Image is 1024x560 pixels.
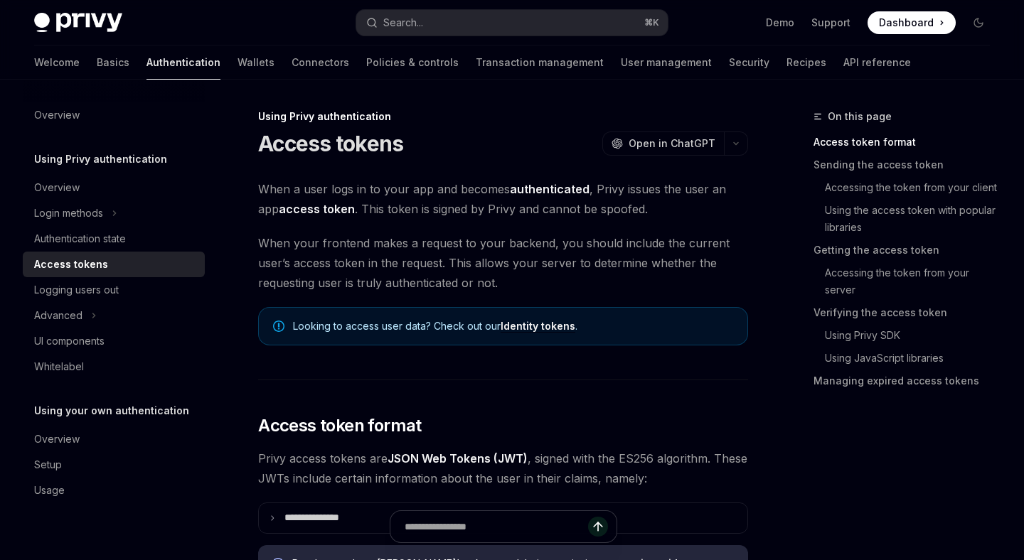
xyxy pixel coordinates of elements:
div: Usage [34,482,65,499]
div: Logging users out [34,281,119,298]
a: Using the access token with popular libraries [814,199,1001,239]
button: Send message [588,517,608,537]
a: Accessing the token from your server [814,262,1001,301]
div: Overview [34,179,80,196]
span: On this page [828,108,892,125]
span: ⌘ K [644,17,659,28]
a: Policies & controls [366,45,459,80]
a: Overview [23,102,205,128]
a: Access tokens [23,252,205,277]
div: Login methods [34,205,103,222]
a: Setup [23,452,205,478]
div: Using Privy authentication [258,109,748,124]
a: Logging users out [23,277,205,303]
a: Demo [766,16,794,30]
a: Whitelabel [23,354,205,379]
a: Connectors [292,45,349,80]
h5: Using Privy authentication [34,151,167,168]
span: When your frontend makes a request to your backend, you should include the current user’s access ... [258,233,748,293]
strong: authenticated [510,182,590,196]
img: dark logo [34,13,122,33]
a: Verifying the access token [814,301,1001,324]
a: API reference [843,45,911,80]
a: Sending the access token [814,154,1001,176]
div: UI components [34,333,105,350]
a: Authentication [146,45,220,80]
input: Ask a question... [405,511,588,542]
a: Overview [23,426,205,452]
h1: Access tokens [258,131,403,156]
a: Welcome [34,45,80,80]
div: Setup [34,456,62,473]
a: Recipes [786,45,826,80]
div: Access tokens [34,256,108,273]
button: Toggle Advanced section [23,303,205,328]
svg: Note [273,321,284,332]
a: UI components [23,328,205,354]
span: Looking to access user data? Check out our . [293,319,733,333]
a: Accessing the token from your client [814,176,1001,199]
a: User management [621,45,712,80]
span: Dashboard [879,16,934,30]
div: Overview [34,107,80,124]
a: Transaction management [476,45,604,80]
a: Usage [23,478,205,503]
span: Access token format [258,414,422,437]
div: Search... [383,14,423,31]
a: Security [729,45,769,80]
div: Whitelabel [34,358,84,375]
button: Open in ChatGPT [602,131,724,156]
button: Open search [356,10,667,36]
a: Dashboard [868,11,956,34]
span: Open in ChatGPT [629,136,715,151]
span: When a user logs in to your app and becomes , Privy issues the user an app . This token is signed... [258,179,748,219]
button: Toggle Login methods section [23,200,205,226]
strong: access token [279,202,355,216]
a: Using JavaScript libraries [814,347,1001,370]
button: Toggle dark mode [967,11,990,34]
a: JSON Web Tokens (JWT) [388,451,528,466]
div: Overview [34,431,80,448]
span: Privy access tokens are , signed with the ES256 algorithm. These JWTs include certain information... [258,448,748,488]
a: Using Privy SDK [814,324,1001,347]
div: Authentication state [34,230,126,247]
a: Authentication state [23,226,205,252]
a: Wallets [238,45,274,80]
h5: Using your own authentication [34,402,189,419]
a: Support [811,16,850,30]
a: Access token format [814,131,1001,154]
div: Advanced [34,307,82,324]
a: Identity tokens [501,320,575,333]
a: Basics [97,45,129,80]
a: Overview [23,175,205,200]
a: Managing expired access tokens [814,370,1001,392]
a: Getting the access token [814,239,1001,262]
